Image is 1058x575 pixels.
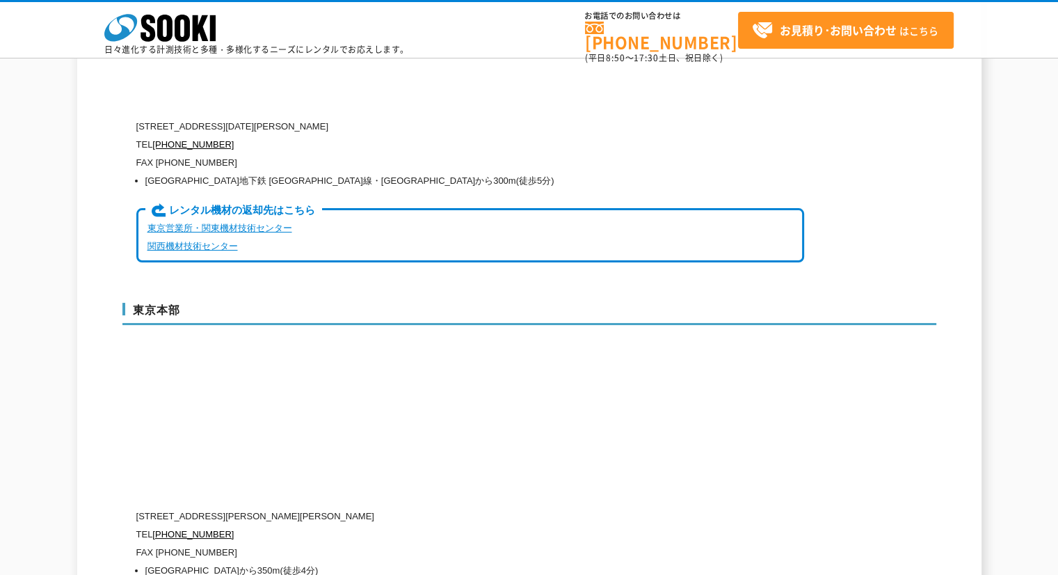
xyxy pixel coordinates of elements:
a: 東京営業所・関東機材技術センター [147,223,292,233]
span: レンタル機材の返却先はこちら [145,203,321,219]
span: (平日 ～ 土日、祝日除く) [585,52,723,64]
p: 日々進化する計測技術と多種・多様化するニーズにレンタルでお応えします。 [104,45,409,54]
li: [GEOGRAPHIC_DATA]地下鉄 [GEOGRAPHIC_DATA]線・[GEOGRAPHIC_DATA]から300m(徒歩5分) [145,172,804,190]
span: お電話でのお問い合わせは [585,12,738,20]
span: はこちら [752,20,938,41]
p: FAX [PHONE_NUMBER] [136,154,804,172]
a: [PHONE_NUMBER] [152,139,234,150]
span: 17:30 [634,52,659,64]
p: [STREET_ADDRESS][PERSON_NAME][PERSON_NAME] [136,507,804,526]
span: 8:50 [606,52,625,64]
p: TEL [136,526,804,544]
a: 関西機材技術センター [147,241,238,251]
a: お見積り･お問い合わせはこちら [738,12,954,49]
p: TEL [136,136,804,154]
strong: お見積り･お問い合わせ [780,22,897,38]
p: FAX [PHONE_NUMBER] [136,544,804,562]
p: [STREET_ADDRESS][DATE][PERSON_NAME] [136,118,804,136]
a: [PHONE_NUMBER] [152,529,234,539]
a: [PHONE_NUMBER] [585,22,738,50]
h3: 東京本部 [122,303,936,325]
